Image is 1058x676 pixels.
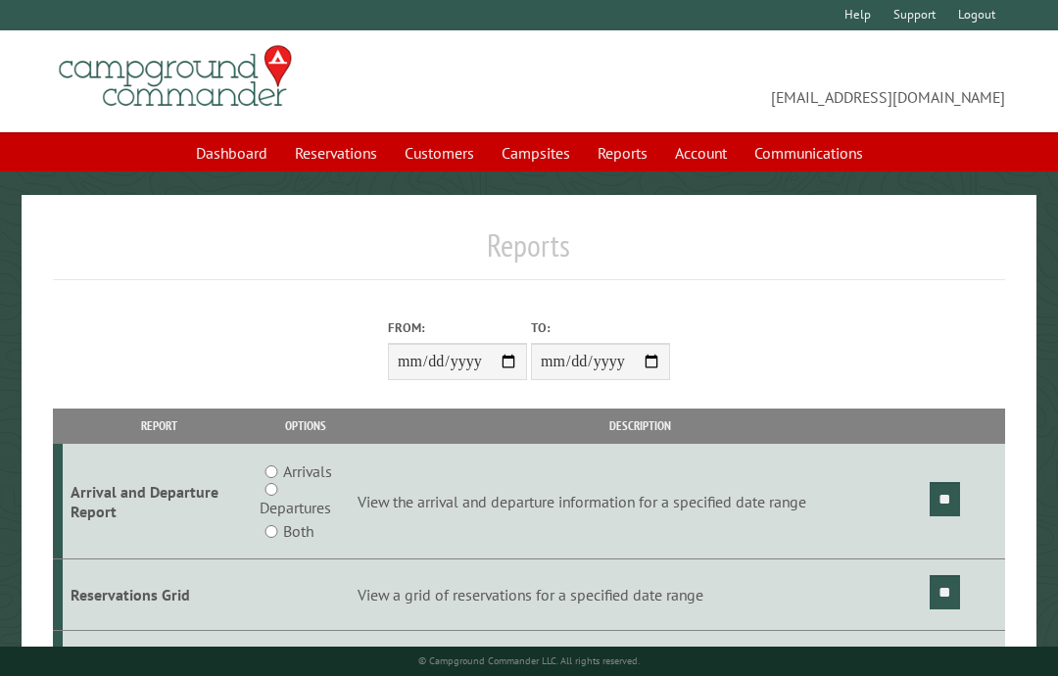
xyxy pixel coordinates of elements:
a: Dashboard [184,134,279,171]
a: Communications [743,134,875,171]
span: [EMAIL_ADDRESS][DOMAIN_NAME] [529,54,1005,109]
label: From: [388,318,527,337]
a: Account [663,134,739,171]
label: Both [283,519,313,543]
td: View a grid of reservations for a specified date range [355,559,927,631]
a: Customers [393,134,486,171]
th: Description [355,409,927,443]
td: View the arrival and departure information for a specified date range [355,444,927,559]
a: Campsites [490,134,582,171]
small: © Campground Commander LLC. All rights reserved. [418,654,640,667]
a: Reports [586,134,659,171]
label: To: [531,318,670,337]
th: Options [257,409,355,443]
label: Arrivals [283,459,332,483]
label: Departures [260,496,331,519]
th: Report [63,409,257,443]
td: Reservations Grid [63,559,257,631]
a: Reservations [283,134,389,171]
td: Arrival and Departure Report [63,444,257,559]
h1: Reports [53,226,1005,280]
img: Campground Commander [53,38,298,115]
